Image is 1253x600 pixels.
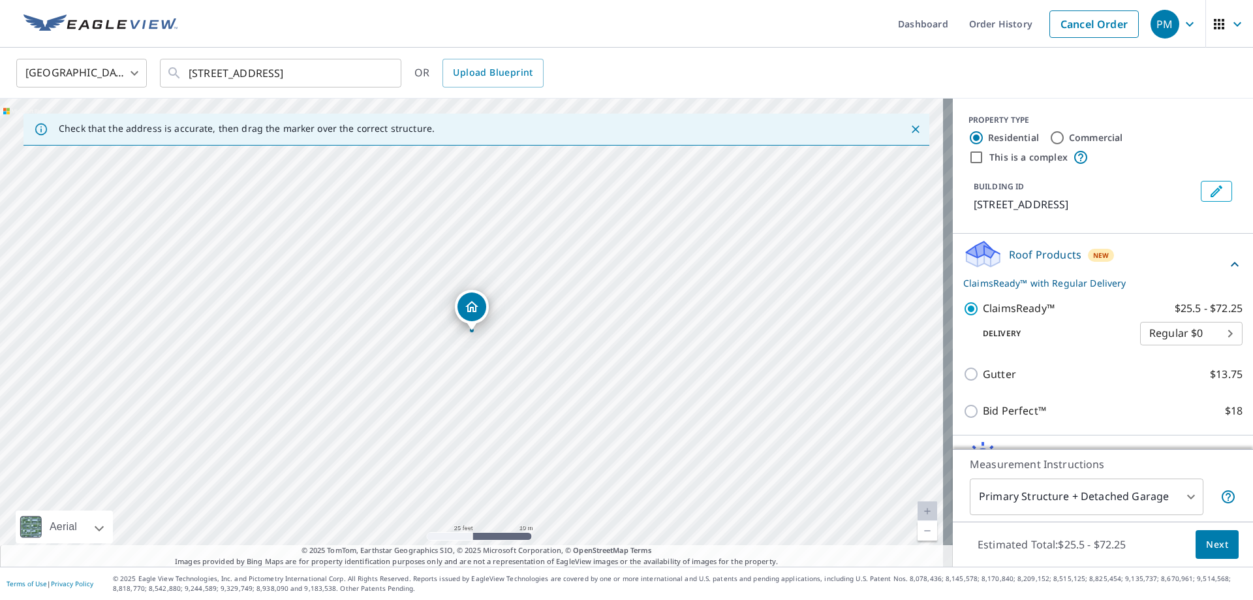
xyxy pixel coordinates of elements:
label: This is a complex [989,151,1068,164]
p: $13.75 [1210,366,1243,383]
a: OpenStreetMap [573,545,628,555]
p: | [7,580,93,588]
span: Your report will include the primary structure and a detached garage if one exists. [1220,489,1236,505]
p: $25.5 - $72.25 [1175,300,1243,317]
div: PM [1151,10,1179,39]
button: Close [907,121,924,138]
p: Check that the address is accurate, then drag the marker over the correct structure. [59,123,435,134]
p: Gutter [983,366,1016,383]
div: [GEOGRAPHIC_DATA] [16,55,147,91]
span: New [1093,250,1109,261]
div: Dropped pin, building 1, Residential property, 315 N Plum Grove Rd Palatine, IL 60067 [455,290,489,330]
p: BUILDING ID [974,181,1024,192]
p: Roof Products [1009,247,1081,262]
input: Search by address or latitude-longitude [189,55,375,91]
div: Regular $0 [1140,315,1243,352]
p: $18 [1225,403,1243,419]
p: Delivery [963,328,1140,339]
a: Terms of Use [7,579,47,588]
label: Residential [988,131,1039,144]
button: Edit building 1 [1201,181,1232,202]
p: Measurement Instructions [970,456,1236,472]
div: PROPERTY TYPE [968,114,1237,126]
div: Primary Structure + Detached Garage [970,479,1203,515]
span: © 2025 TomTom, Earthstar Geographics SIO, © 2025 Microsoft Corporation, © [302,545,652,556]
div: Roof ProductsNewClaimsReady™ with Regular Delivery [963,239,1243,290]
p: Estimated Total: $25.5 - $72.25 [967,530,1137,559]
p: ClaimsReady™ with Regular Delivery [963,276,1227,290]
img: EV Logo [23,14,178,34]
a: Current Level 20, Zoom Out [918,521,937,541]
p: ClaimsReady™ [983,300,1055,317]
p: Bid Perfect™ [983,403,1046,419]
a: Current Level 20, Zoom In Disabled [918,501,937,521]
a: Cancel Order [1049,10,1139,38]
div: Aerial [46,511,81,543]
p: [STREET_ADDRESS] [974,197,1196,212]
a: Upload Blueprint [442,59,543,87]
div: Aerial [16,511,113,543]
p: © 2025 Eagle View Technologies, Inc. and Pictometry International Corp. All Rights Reserved. Repo... [113,574,1246,593]
span: Upload Blueprint [453,65,533,81]
div: OR [414,59,544,87]
a: Terms [630,545,652,555]
span: Next [1206,537,1228,553]
button: Next [1196,530,1239,560]
div: Solar ProductsNew [963,441,1243,472]
a: Privacy Policy [51,579,93,588]
label: Commercial [1069,131,1123,144]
